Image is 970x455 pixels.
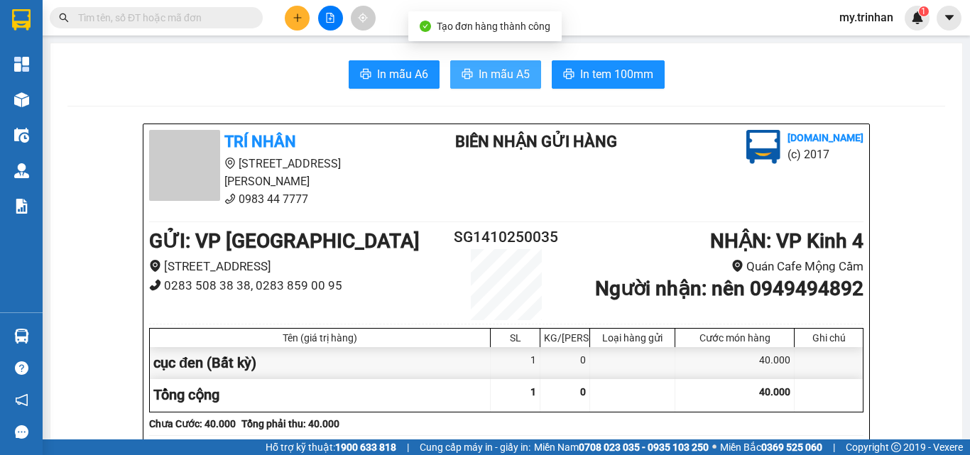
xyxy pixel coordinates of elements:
[285,6,310,31] button: plus
[14,163,29,178] img: warehouse-icon
[761,442,822,453] strong: 0369 525 060
[325,13,335,23] span: file-add
[658,439,863,452] li: 15:54[DATE]
[82,70,93,81] span: phone
[14,128,29,143] img: warehouse-icon
[788,146,863,163] li: (c) 2017
[712,444,716,450] span: ⚪️
[552,60,665,89] button: printerIn tem 100mm
[82,9,153,27] b: TRÍ NHÂN
[595,277,863,300] b: Người nhận : nên 0949494892
[335,442,396,453] strong: 1900 633 818
[563,68,574,82] span: printer
[580,386,586,398] span: 0
[377,65,428,83] span: In mẫu A6
[358,13,368,23] span: aim
[943,11,956,24] span: caret-down
[149,279,161,291] span: phone
[540,347,590,379] div: 0
[420,21,431,32] span: check-circle
[921,6,926,16] span: 1
[14,92,29,107] img: warehouse-icon
[178,439,383,452] li: Người gửi hàng xác nhận
[149,260,161,272] span: environment
[491,347,540,379] div: 1
[149,229,420,253] b: GỬI : VP [GEOGRAPHIC_DATA]
[149,418,236,429] b: Chưa Cước : 40.000
[479,65,530,83] span: In mẫu A5
[224,158,236,169] span: environment
[349,60,440,89] button: printerIn mẫu A6
[710,229,863,253] b: NHẬN : VP Kinh 4
[462,68,473,82] span: printer
[720,439,822,455] span: Miền Bắc
[153,386,219,403] span: Tổng cộng
[360,68,371,82] span: printer
[675,347,795,379] div: 40.000
[149,276,447,295] li: 0283 508 38 38, 0283 859 00 95
[833,439,835,455] span: |
[351,6,376,31] button: aim
[494,332,536,344] div: SL
[437,21,550,32] span: Tạo đơn hàng thành công
[407,439,409,455] span: |
[78,10,246,26] input: Tìm tên, số ĐT hoặc mã đơn
[911,11,924,24] img: icon-new-feature
[82,34,93,45] span: environment
[6,106,277,129] b: GỬI : VP [GEOGRAPHIC_DATA]
[798,332,859,344] div: Ghi chú
[293,13,303,23] span: plus
[14,57,29,72] img: dashboard-icon
[59,13,69,23] span: search
[6,31,271,67] li: [STREET_ADDRESS][PERSON_NAME]
[153,332,486,344] div: Tên (giá trị hàng)
[544,332,586,344] div: KG/[PERSON_NAME]
[828,9,905,26] span: my.trinhan
[530,386,536,398] span: 1
[594,332,671,344] div: Loại hàng gửi
[891,442,901,452] span: copyright
[447,226,566,249] h2: SG1410250035
[318,6,343,31] button: file-add
[15,361,28,375] span: question-circle
[149,190,413,208] li: 0983 44 7777
[731,260,743,272] span: environment
[149,257,447,276] li: [STREET_ADDRESS]
[224,193,236,204] span: phone
[450,60,541,89] button: printerIn mẫu A5
[150,347,491,379] div: cục đen (Bất kỳ)
[937,6,961,31] button: caret-down
[420,439,530,455] span: Cung cấp máy in - giấy in:
[579,442,709,453] strong: 0708 023 035 - 0935 103 250
[919,6,929,16] sup: 1
[14,199,29,214] img: solution-icon
[679,332,790,344] div: Cước món hàng
[12,9,31,31] img: logo-vxr
[580,65,653,83] span: In tem 100mm
[15,425,28,439] span: message
[14,329,29,344] img: warehouse-icon
[149,155,413,190] li: [STREET_ADDRESS][PERSON_NAME]
[224,133,296,150] b: TRÍ NHÂN
[455,133,617,150] b: BIÊN NHẬN GỬI HÀNG
[746,130,780,164] img: logo.jpg
[788,132,863,143] b: [DOMAIN_NAME]
[759,386,790,398] span: 40.000
[266,439,396,455] span: Hỗ trợ kỹ thuật:
[241,418,339,429] b: Tổng phải thu: 40.000
[6,67,271,84] li: 0983 44 7777
[15,393,28,407] span: notification
[566,257,863,276] li: Quán Cafe Mộng Cầm
[534,439,709,455] span: Miền Nam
